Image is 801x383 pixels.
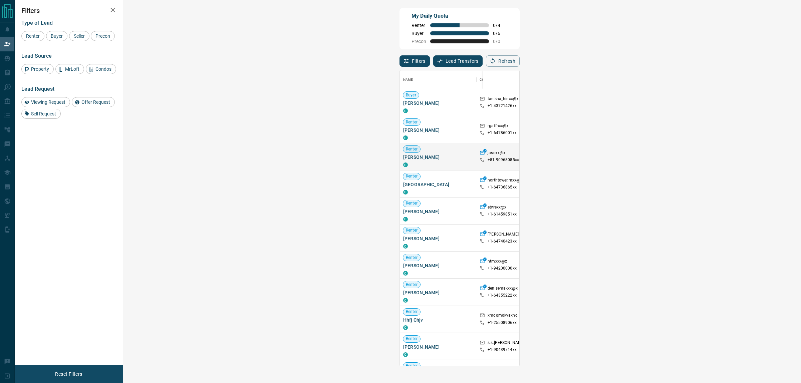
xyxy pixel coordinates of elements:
span: [PERSON_NAME] [403,100,473,106]
span: Offer Request [79,99,112,105]
button: Filters [399,55,430,67]
div: Renter [21,31,44,41]
p: xmggmqkyaxhqllpnxx@x [488,313,534,320]
span: [PERSON_NAME] [403,154,473,160]
p: +81- 90968085xx [488,157,519,163]
p: +1- 90439714xx [488,347,517,353]
p: +1- 94200000xx [488,266,517,271]
span: Property [29,66,51,72]
span: [PERSON_NAME] [403,344,473,350]
p: +1- 25508906xx [488,320,517,326]
p: +1- 64355222xx [488,293,517,298]
p: My Daily Quota [412,12,508,20]
div: MrLoft [55,64,84,74]
span: Renter [403,146,420,152]
span: Buyer [48,33,65,39]
div: condos.ca [403,325,408,330]
span: Renter [403,201,420,206]
p: northtower.mxx@x [488,177,522,184]
span: Hhfj Chjv [403,317,473,323]
p: s.s.[PERSON_NAME] [488,340,525,347]
span: Renter [403,309,420,315]
div: condos.ca [403,217,408,222]
span: [PERSON_NAME] [403,289,473,296]
div: condos.ca [403,352,408,357]
h2: Filters [21,7,116,15]
span: [PERSON_NAME] [403,262,473,269]
span: [PERSON_NAME] [403,208,473,215]
span: MrLoft [63,66,82,72]
span: Renter [24,33,42,39]
span: 0 / 6 [493,31,508,36]
p: +1- 64786001xx [488,130,517,136]
div: condos.ca [403,190,408,195]
p: +1- 64736865xx [488,184,517,190]
div: condos.ca [403,271,408,276]
span: [PERSON_NAME] [403,235,473,242]
div: Viewing Request [21,97,70,107]
div: condos.ca [403,108,408,113]
p: jasoxx@x [488,150,505,157]
div: condos.ca [403,298,408,303]
p: ntmxxx@x [488,259,507,266]
span: Renter [412,23,426,28]
span: Precon [412,39,426,44]
div: Buyer [46,31,67,41]
div: condos.ca [403,135,408,140]
span: 0 / 4 [493,23,508,28]
span: Renter [403,119,420,125]
p: +1- 61459851xx [488,212,517,217]
span: Condos [93,66,114,72]
p: [PERSON_NAME] [488,232,519,239]
span: Renter [403,173,420,179]
span: Viewing Request [29,99,68,105]
span: [GEOGRAPHIC_DATA] [403,181,473,188]
span: Seller [71,33,87,39]
div: condos.ca [403,244,408,249]
p: etyrexx@x [488,205,506,212]
span: Buyer [412,31,426,36]
div: Sell Request [21,109,61,119]
span: Lead Request [21,86,54,92]
span: Renter [403,228,420,233]
span: [PERSON_NAME] [403,127,473,133]
div: Seller [69,31,89,41]
span: Renter [403,282,420,288]
p: rgaffnxx@x [488,123,509,130]
button: Refresh [486,55,520,67]
div: Property [21,64,54,74]
span: Type of Lead [21,20,53,26]
span: Renter [403,255,420,261]
span: Lead Source [21,53,52,59]
span: 0 / 0 [493,39,508,44]
span: Buyer [403,92,419,98]
div: Name [400,70,476,89]
span: Renter [403,336,420,342]
div: Condos [86,64,116,74]
p: denisemakxx@x [488,286,518,293]
div: condos.ca [403,162,408,167]
div: Offer Request [72,97,115,107]
span: Sell Request [29,111,58,116]
p: +1- 64740423xx [488,239,517,244]
p: taeisha_hinxx@x [488,96,519,103]
button: Lead Transfers [433,55,483,67]
p: +1- 43721426xx [488,103,517,109]
div: Name [403,70,413,89]
span: Renter [403,363,420,369]
span: Precon [93,33,112,39]
div: Precon [91,31,115,41]
button: Reset Filters [51,368,86,380]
